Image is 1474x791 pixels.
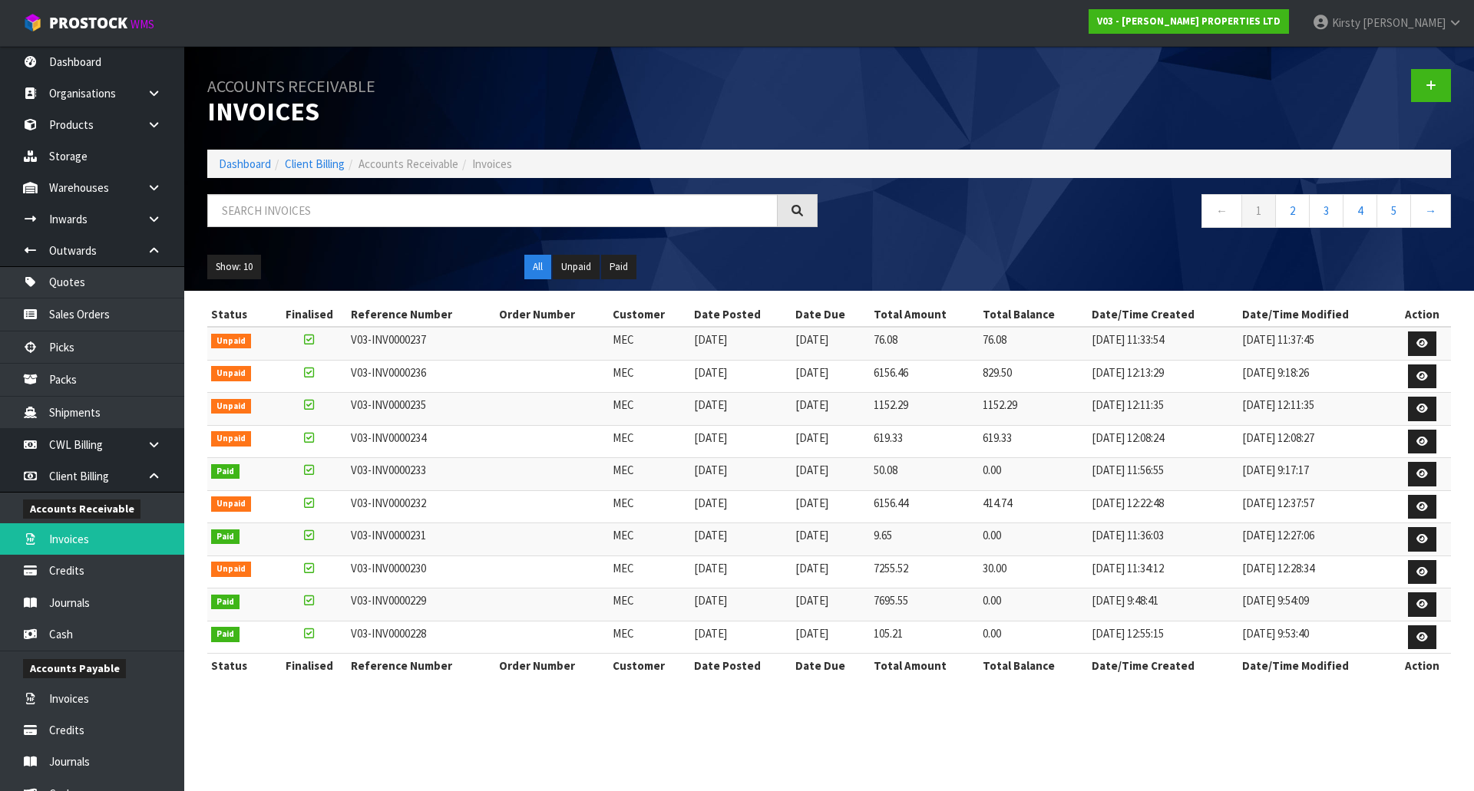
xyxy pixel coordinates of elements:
td: [DATE] [792,425,870,458]
span: ProStock [49,13,127,33]
td: 0.00 [979,458,1087,491]
span: Unpaid [211,334,251,349]
td: [DATE] 9:17:17 [1238,458,1394,491]
td: 9.65 [870,523,980,556]
td: [DATE] 12:11:35 [1238,393,1394,426]
td: 7255.52 [870,555,980,588]
th: Date/Time Modified [1238,302,1394,327]
th: Date Due [792,302,870,327]
a: Client Billing [285,157,345,171]
td: V03-INV0000235 [347,393,495,426]
span: Accounts Receivable [359,157,458,171]
td: [DATE] 9:18:26 [1238,360,1394,393]
a: 2 [1275,194,1310,227]
td: V03-INV0000228 [347,621,495,654]
td: 0.00 [979,523,1087,556]
h1: Invoices [207,69,818,127]
td: [DATE] [792,393,870,426]
td: 50.08 [870,458,980,491]
strong: V03 - [PERSON_NAME] PROPERTIES LTD [1097,15,1281,28]
td: [DATE] [690,327,792,360]
span: Accounts Payable [23,659,126,678]
small: WMS [131,17,154,31]
th: Total Balance [979,302,1087,327]
td: [DATE] 11:56:55 [1088,458,1238,491]
th: Reference Number [347,654,495,678]
span: Invoices [472,157,512,171]
th: Order Number [495,302,609,327]
td: [DATE] 12:37:57 [1238,490,1394,523]
td: [DATE] [792,458,870,491]
td: [DATE] 11:36:03 [1088,523,1238,556]
th: Order Number [495,654,609,678]
a: 4 [1343,194,1377,227]
th: Date Posted [690,654,792,678]
td: 0.00 [979,621,1087,654]
td: [DATE] [690,490,792,523]
td: 1152.29 [870,393,980,426]
td: [DATE] 12:11:35 [1088,393,1238,426]
td: MEC [609,523,690,556]
th: Status [207,654,272,678]
td: [DATE] 11:33:54 [1088,327,1238,360]
td: 7695.55 [870,588,980,621]
button: Show: 10 [207,255,261,279]
th: Action [1393,654,1451,678]
td: 6156.46 [870,360,980,393]
th: Total Balance [979,654,1087,678]
span: Accounts Receivable [23,499,140,519]
span: Unpaid [211,366,251,381]
td: 1152.29 [979,393,1087,426]
span: Paid [211,529,240,545]
span: Unpaid [211,431,251,447]
span: Unpaid [211,399,251,414]
span: Paid [211,595,240,610]
input: Search invoices [207,194,778,227]
th: Customer [609,302,690,327]
th: Total Amount [870,302,980,327]
td: [DATE] [690,458,792,491]
small: Accounts Receivable [207,75,375,97]
td: MEC [609,393,690,426]
td: [DATE] 11:37:45 [1238,327,1394,360]
td: MEC [609,588,690,621]
td: [DATE] 9:54:09 [1238,588,1394,621]
button: Paid [601,255,636,279]
td: 76.08 [979,327,1087,360]
td: [DATE] [690,425,792,458]
td: 0.00 [979,588,1087,621]
a: ← [1201,194,1242,227]
a: → [1410,194,1451,227]
td: V03-INV0000233 [347,458,495,491]
span: Kirsty [1332,15,1360,30]
td: [DATE] [792,523,870,556]
td: [DATE] 12:28:34 [1238,555,1394,588]
td: V03-INV0000230 [347,555,495,588]
td: [DATE] [690,523,792,556]
td: V03-INV0000237 [347,327,495,360]
th: Finalised [272,302,347,327]
td: [DATE] [690,621,792,654]
td: [DATE] 9:53:40 [1238,621,1394,654]
th: Date/Time Modified [1238,654,1394,678]
td: MEC [609,555,690,588]
td: MEC [609,621,690,654]
td: [DATE] 12:08:27 [1238,425,1394,458]
td: [DATE] [792,360,870,393]
th: Finalised [272,654,347,678]
th: Date Due [792,654,870,678]
td: 829.50 [979,360,1087,393]
td: MEC [609,490,690,523]
td: V03-INV0000234 [347,425,495,458]
th: Customer [609,654,690,678]
th: Reference Number [347,302,495,327]
td: [DATE] 12:08:24 [1088,425,1238,458]
td: [DATE] [792,588,870,621]
td: 30.00 [979,555,1087,588]
td: 414.74 [979,490,1087,523]
td: [DATE] [690,360,792,393]
td: 76.08 [870,327,980,360]
th: Date/Time Created [1088,654,1238,678]
td: V03-INV0000231 [347,523,495,556]
th: Action [1393,302,1451,327]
